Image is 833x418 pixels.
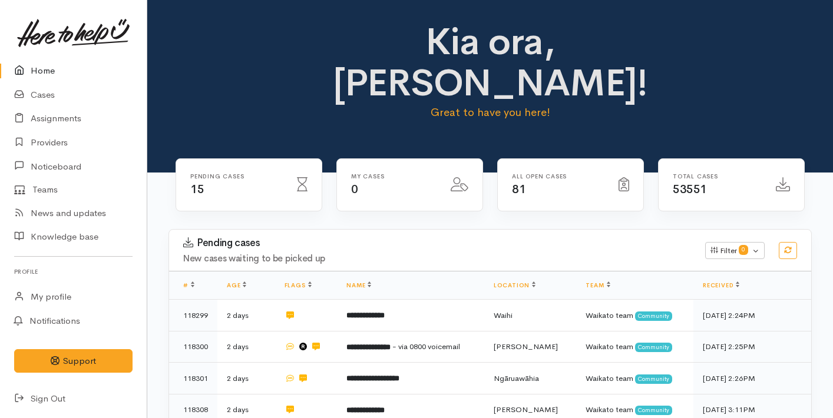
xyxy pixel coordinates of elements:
[494,310,513,320] span: Waihi
[705,242,765,260] button: Filter0
[183,281,194,289] a: #
[693,331,811,363] td: [DATE] 2:25PM
[190,182,204,197] span: 15
[576,363,693,394] td: Waikato team
[703,281,739,289] a: Received
[635,406,672,415] span: Community
[14,264,133,280] h6: Profile
[635,343,672,352] span: Community
[494,373,539,383] span: Ngāruawāhia
[14,349,133,373] button: Support
[183,254,691,264] h4: New cases waiting to be picked up
[169,331,217,363] td: 118300
[217,300,275,331] td: 2 days
[494,404,558,414] span: [PERSON_NAME]
[693,300,811,331] td: [DATE] 2:24PM
[285,281,312,289] a: Flags
[169,363,217,394] td: 118301
[346,281,371,289] a: Name
[392,341,460,351] span: - via 0800 voicemail
[333,104,647,121] p: Great to have you here!
[635,374,672,384] span: Community
[190,173,283,180] h6: Pending cases
[494,281,535,289] a: Location
[739,245,748,254] span: 0
[333,21,647,104] h1: Kia ora, [PERSON_NAME]!
[512,182,525,197] span: 81
[576,331,693,363] td: Waikato team
[351,173,437,180] h6: My cases
[227,281,246,289] a: Age
[635,311,672,321] span: Community
[351,182,358,197] span: 0
[512,173,604,180] h6: All Open cases
[217,363,275,394] td: 2 days
[183,237,691,249] h3: Pending cases
[169,300,217,331] td: 118299
[217,331,275,363] td: 2 days
[586,281,610,289] a: Team
[673,182,707,197] span: 53551
[576,300,693,331] td: Waikato team
[673,173,762,180] h6: Total cases
[494,341,558,351] span: [PERSON_NAME]
[693,363,811,394] td: [DATE] 2:26PM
